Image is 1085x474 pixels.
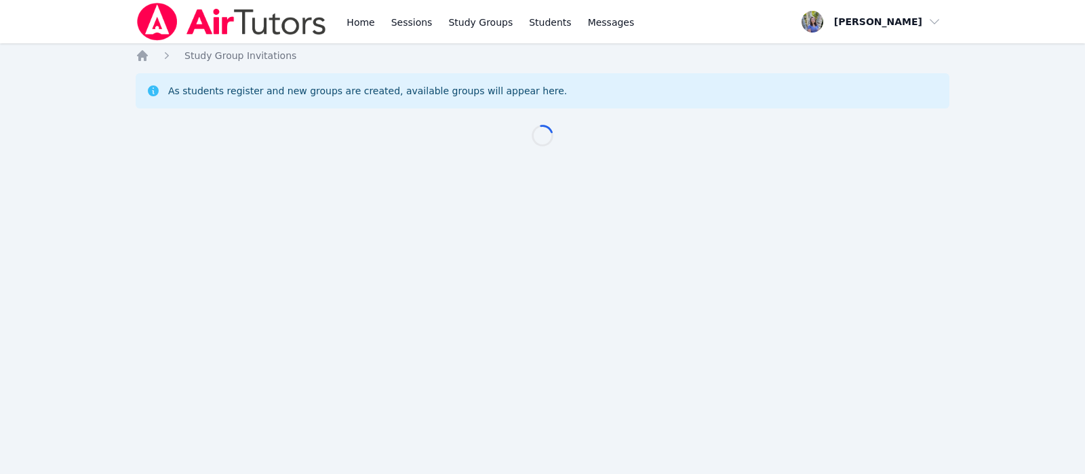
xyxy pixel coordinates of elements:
span: Study Group Invitations [184,50,296,61]
div: As students register and new groups are created, available groups will appear here. [168,84,567,98]
span: Messages [588,16,635,29]
a: Study Group Invitations [184,49,296,62]
img: Air Tutors [136,3,328,41]
nav: Breadcrumb [136,49,949,62]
